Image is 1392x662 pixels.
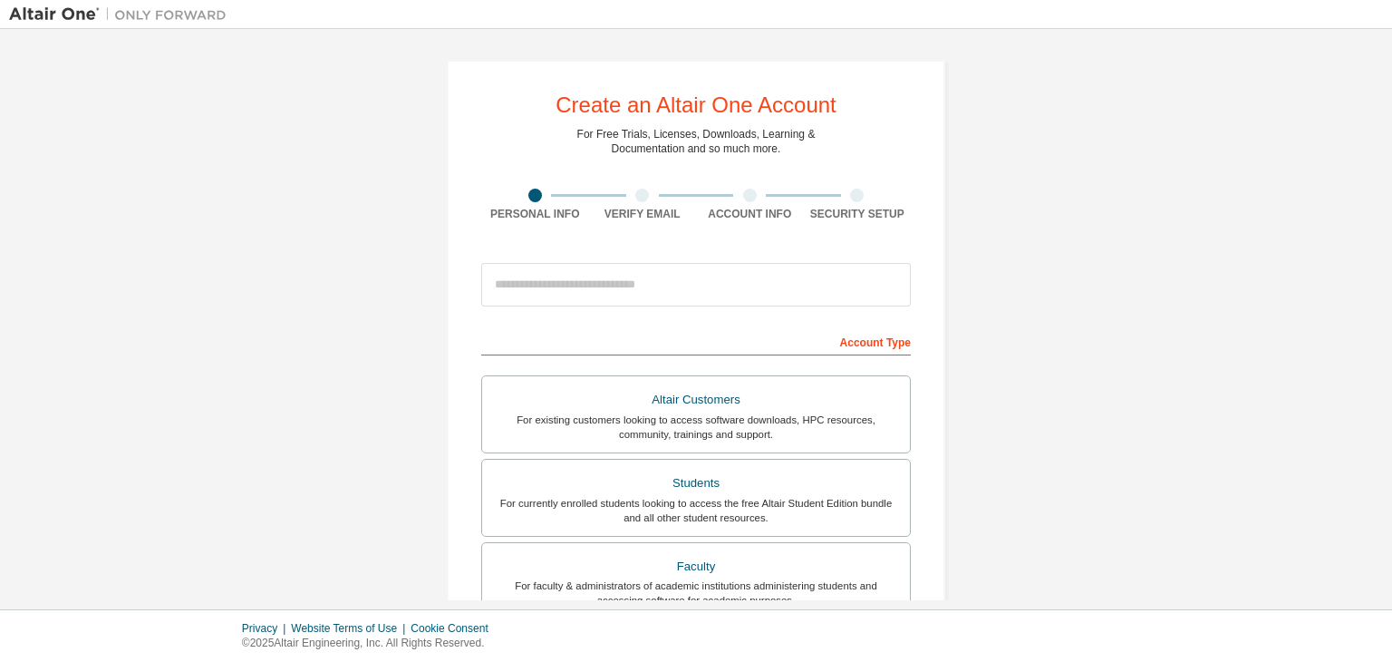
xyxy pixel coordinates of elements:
[696,207,804,221] div: Account Info
[556,94,836,116] div: Create an Altair One Account
[493,554,899,579] div: Faculty
[291,621,411,636] div: Website Terms of Use
[493,579,899,608] div: For faculty & administrators of academic institutions administering students and accessing softwa...
[493,413,899,442] div: For existing customers looking to access software downloads, HPC resources, community, trainings ...
[589,207,697,221] div: Verify Email
[577,127,816,156] div: For Free Trials, Licenses, Downloads, Learning & Documentation and so much more.
[481,207,589,221] div: Personal Info
[411,621,498,636] div: Cookie Consent
[481,326,911,355] div: Account Type
[242,636,499,651] p: © 2025 Altair Engineering, Inc. All Rights Reserved.
[493,471,899,496] div: Students
[242,621,291,636] div: Privacy
[9,5,236,24] img: Altair One
[493,496,899,525] div: For currently enrolled students looking to access the free Altair Student Edition bundle and all ...
[493,387,899,413] div: Altair Customers
[804,207,912,221] div: Security Setup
